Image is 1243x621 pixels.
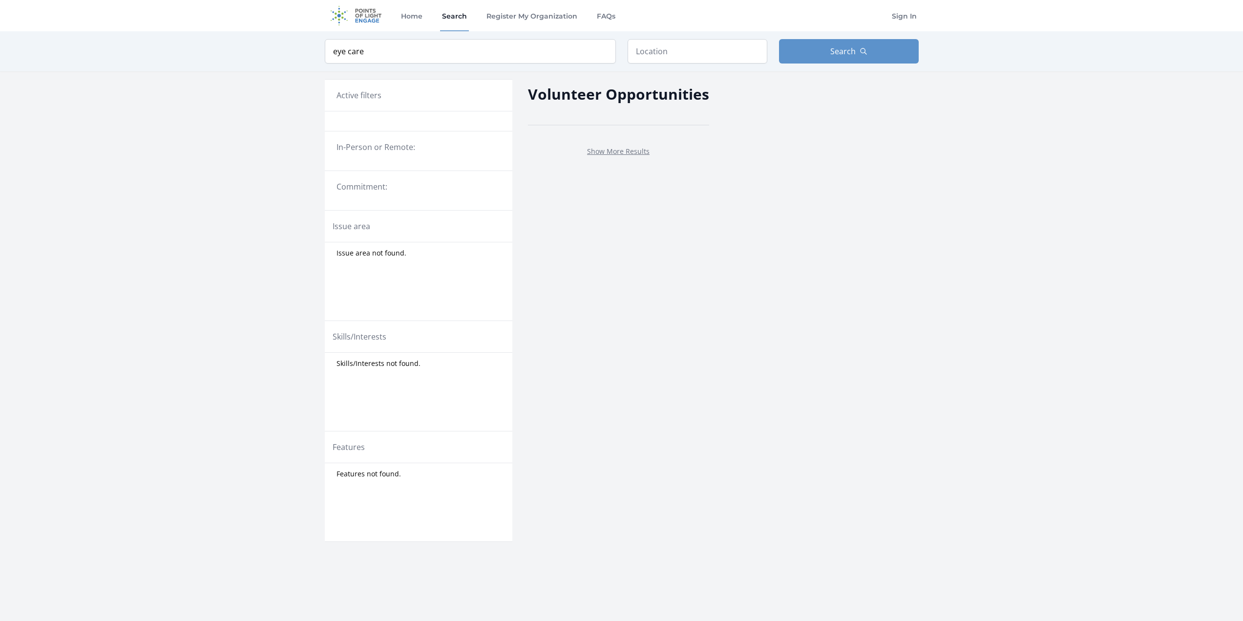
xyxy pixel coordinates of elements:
legend: Commitment: [337,181,501,193]
h3: Active filters [337,89,381,101]
a: Show More Results [587,147,650,156]
legend: Issue area [333,220,370,232]
h2: Volunteer Opportunities [528,83,709,105]
legend: Skills/Interests [333,331,386,343]
input: Location [628,39,767,64]
span: Skills/Interests not found. [337,359,421,368]
button: Search [779,39,919,64]
span: Features not found. [337,469,401,479]
legend: Features [333,441,365,453]
span: Issue area not found. [337,248,406,258]
legend: In-Person or Remote: [337,141,501,153]
span: Search [830,45,856,57]
input: Keyword [325,39,616,64]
